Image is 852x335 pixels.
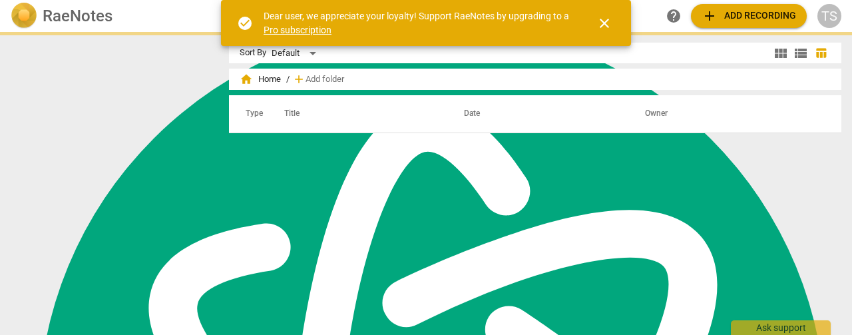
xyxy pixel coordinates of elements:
span: Add folder [306,75,344,85]
a: LogoRaeNotes [11,3,216,29]
div: Dear user, we appreciate your loyalty! Support RaeNotes by upgrading to a [264,9,572,37]
span: add [702,8,718,24]
h2: RaeNotes [43,7,112,25]
button: Close [588,7,620,39]
span: Home [240,73,281,86]
th: Title [268,95,448,133]
span: view_list [793,45,809,61]
span: check_circle [237,15,253,31]
span: help [666,8,682,24]
div: Sort By [240,48,266,58]
span: close [596,15,612,31]
span: home [240,73,253,86]
span: view_module [773,45,789,61]
button: Upload [691,4,807,28]
div: Ask support [731,320,831,335]
button: List view [791,43,811,63]
div: Default [272,43,321,64]
span: table_chart [815,47,827,59]
a: Help [662,4,686,28]
th: Type [235,95,268,133]
th: Owner [629,95,827,133]
img: Logo [11,3,37,29]
span: add [292,73,306,86]
span: / [286,75,290,85]
a: Pro subscription [264,25,331,35]
th: Date [448,95,629,133]
span: Add recording [702,8,796,24]
button: TS [817,4,841,28]
button: Table view [811,43,831,63]
button: Tile view [771,43,791,63]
